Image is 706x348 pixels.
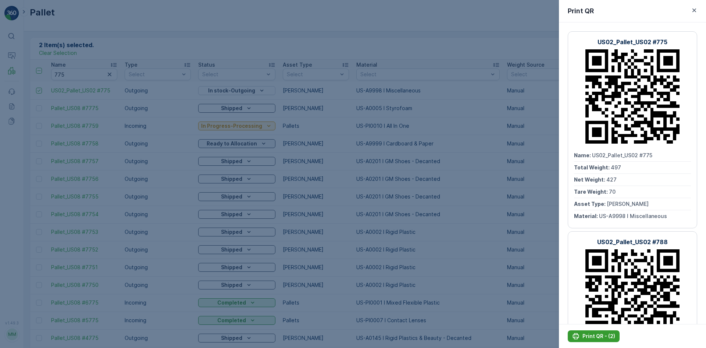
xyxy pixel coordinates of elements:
span: Name : [574,152,592,158]
p: Print QR - (2) [582,333,615,340]
span: 70 [609,189,616,195]
span: US-A9998 I Miscellaneous [599,213,667,219]
span: 497 [611,164,621,171]
p: US02_Pallet_US02 #775 [598,38,667,46]
span: Material : [574,213,599,219]
span: Net Weight : [574,176,606,183]
span: Asset Type : [574,201,607,207]
span: Total Weight : [574,164,611,171]
button: Print QR - (2) [568,330,620,342]
p: Print QR [568,6,594,16]
span: US02_Pallet_US02 #775 [592,152,652,158]
p: US02_Pallet_US02 #788 [597,238,668,246]
span: [PERSON_NAME] [607,201,649,207]
span: 427 [606,176,617,183]
span: Tare Weight : [574,189,609,195]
